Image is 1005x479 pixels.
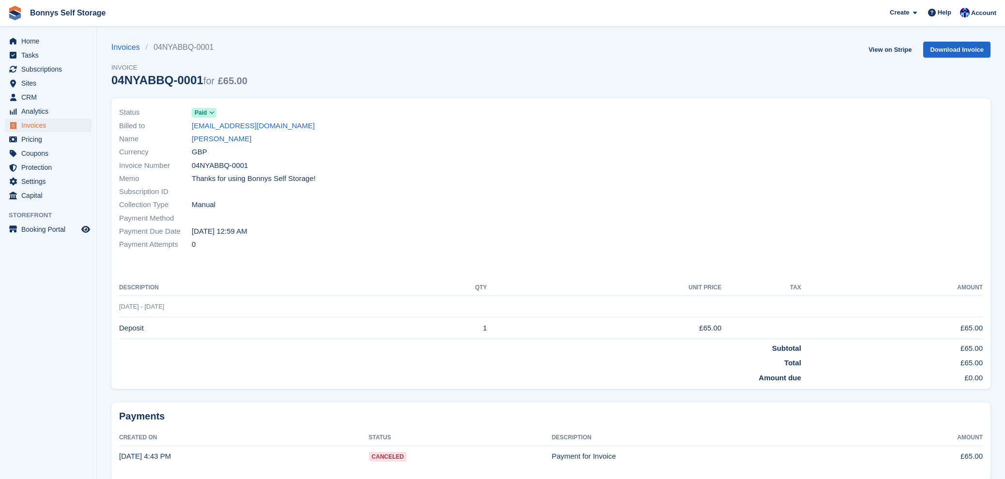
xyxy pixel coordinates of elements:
[5,62,91,76] a: menu
[21,62,79,76] span: Subscriptions
[111,74,247,87] div: 04NYABBQ-0001
[192,226,247,237] time: 2025-08-13 23:59:59 UTC
[119,213,192,224] span: Payment Method
[5,48,91,62] a: menu
[21,105,79,118] span: Analytics
[192,134,251,145] a: [PERSON_NAME]
[119,317,402,339] td: Deposit
[119,147,192,158] span: Currency
[487,317,721,339] td: £65.00
[890,8,909,17] span: Create
[552,446,860,467] td: Payment for Invoice
[21,76,79,90] span: Sites
[218,75,247,86] span: £65.00
[192,173,316,184] span: Thanks for using Bonnys Self Storage!
[772,344,801,352] strong: Subtotal
[860,430,983,446] th: Amount
[119,226,192,237] span: Payment Due Date
[21,175,79,188] span: Settings
[119,107,192,118] span: Status
[21,34,79,48] span: Home
[111,63,247,73] span: Invoice
[21,119,79,132] span: Invoices
[9,210,96,220] span: Storefront
[119,173,192,184] span: Memo
[5,147,91,160] a: menu
[21,133,79,146] span: Pricing
[960,8,970,17] img: Rebecca Gray
[369,452,407,462] span: Canceled
[5,175,91,188] a: menu
[119,452,171,460] time: 2025-08-13 15:43:37 UTC
[5,119,91,132] a: menu
[195,108,207,117] span: Paid
[801,317,983,339] td: £65.00
[192,160,248,171] span: 04NYABBQ-0001
[721,280,801,296] th: Tax
[784,359,801,367] strong: Total
[26,5,109,21] a: Bonnys Self Storage
[203,75,214,86] span: for
[119,199,192,210] span: Collection Type
[111,42,146,53] a: Invoices
[80,224,91,235] a: Preview store
[938,8,951,17] span: Help
[21,223,79,236] span: Booking Portal
[369,430,552,446] th: Status
[5,223,91,236] a: menu
[21,161,79,174] span: Protection
[801,280,983,296] th: Amount
[5,189,91,202] a: menu
[119,186,192,197] span: Subscription ID
[192,239,196,250] span: 0
[119,160,192,171] span: Invoice Number
[119,410,983,422] h2: Payments
[119,430,369,446] th: Created On
[192,107,216,118] a: Paid
[923,42,990,58] a: Download Invoice
[119,134,192,145] span: Name
[801,339,983,354] td: £65.00
[5,34,91,48] a: menu
[8,6,22,20] img: stora-icon-8386f47178a22dfd0bd8f6a31ec36ba5ce8667c1dd55bd0f319d3a0aa187defe.svg
[119,239,192,250] span: Payment Attempts
[5,76,91,90] a: menu
[801,354,983,369] td: £65.00
[402,317,487,339] td: 1
[759,374,801,382] strong: Amount due
[119,120,192,132] span: Billed to
[5,161,91,174] a: menu
[21,90,79,104] span: CRM
[21,48,79,62] span: Tasks
[487,280,721,296] th: Unit Price
[5,105,91,118] a: menu
[801,369,983,384] td: £0.00
[402,280,487,296] th: QTY
[5,133,91,146] a: menu
[111,42,247,53] nav: breadcrumbs
[192,147,207,158] span: GBP
[5,90,91,104] a: menu
[971,8,996,18] span: Account
[865,42,915,58] a: View on Stripe
[119,303,164,310] span: [DATE] - [DATE]
[21,147,79,160] span: Coupons
[21,189,79,202] span: Capital
[119,280,402,296] th: Description
[192,199,215,210] span: Manual
[552,430,860,446] th: Description
[860,446,983,467] td: £65.00
[192,120,315,132] a: [EMAIL_ADDRESS][DOMAIN_NAME]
